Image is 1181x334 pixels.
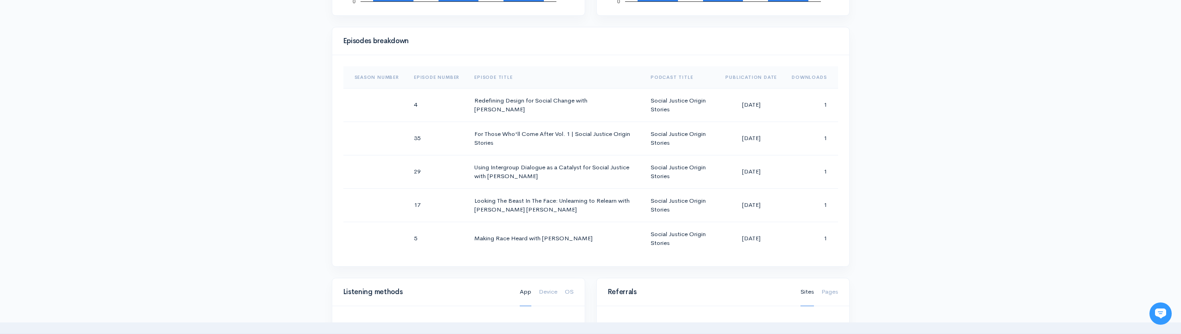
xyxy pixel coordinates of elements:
td: For Those Who'll Come After Vol. 1 | Social Justice Origin Stories [467,122,643,155]
span: New conversation [60,128,111,136]
td: 35 [407,122,467,155]
td: Making Race Heard with [PERSON_NAME] [467,222,643,255]
iframe: gist-messenger-bubble-iframe [1149,302,1172,325]
h4: Episodes breakdown [343,37,833,45]
td: 29 [407,155,467,188]
input: Search articles [27,174,166,193]
h1: Hi 👋 [14,45,172,60]
td: 5 [407,222,467,255]
th: Sort column [784,66,838,89]
td: Looking The Beast In The Face: Unlearning to Relearn with [PERSON_NAME] [PERSON_NAME] [467,188,643,222]
td: 4 [407,88,467,122]
th: Sort column [467,66,643,89]
td: 1 [784,188,838,222]
a: Device [539,278,557,306]
td: Redefining Design for Social Change with [PERSON_NAME] [467,88,643,122]
th: Sort column [643,66,718,89]
h4: Referrals [608,288,789,296]
td: 1 [784,155,838,188]
a: OS [565,278,574,306]
th: Sort column [718,66,784,89]
a: App [520,278,531,306]
td: [DATE] [718,222,784,255]
td: Social Justice Origin Stories [643,122,718,155]
th: Sort column [407,66,467,89]
p: Find an answer quickly [13,159,173,170]
td: [DATE] [718,188,784,222]
td: Using Intergroup Dialogue as a Catalyst for Social Justice with [PERSON_NAME] [467,155,643,188]
td: 17 [407,188,467,222]
td: Social Justice Origin Stories [643,188,718,222]
td: Social Justice Origin Stories [643,88,718,122]
td: [DATE] [718,122,784,155]
td: 1 [784,88,838,122]
th: Sort column [343,66,407,89]
h2: Just let us know if you need anything and we'll be happy to help! 🙂 [14,62,172,106]
h4: Listening methods [343,288,509,296]
a: Pages [821,278,838,306]
td: [DATE] [718,155,784,188]
td: Social Justice Origin Stories [643,155,718,188]
button: New conversation [14,123,171,141]
td: 1 [784,222,838,255]
td: Social Justice Origin Stories [643,222,718,255]
td: [DATE] [718,88,784,122]
td: 1 [784,122,838,155]
a: Sites [800,278,814,306]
